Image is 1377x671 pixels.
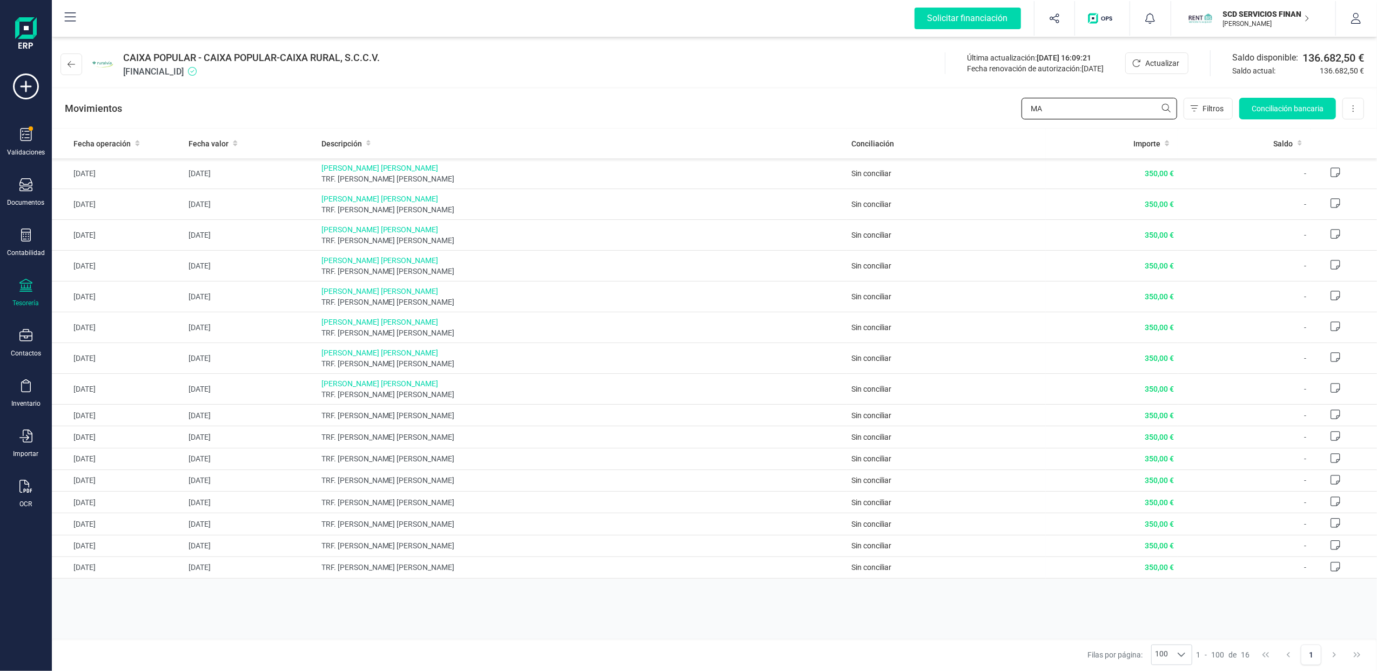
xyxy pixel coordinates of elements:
[1320,65,1364,76] span: 136.682,50 €
[1145,292,1174,301] span: 350,00 €
[1274,138,1293,149] span: Saldo
[851,498,891,507] span: Sin conciliar
[52,374,184,405] td: [DATE]
[52,343,184,374] td: [DATE]
[321,255,843,266] span: [PERSON_NAME] [PERSON_NAME]
[184,158,317,189] td: [DATE]
[1197,649,1250,660] div: -
[184,189,317,220] td: [DATE]
[1178,251,1311,281] td: -
[1145,433,1174,441] span: 350,00 €
[1347,645,1367,665] button: Last Page
[851,138,894,149] span: Conciliación
[321,497,843,508] span: TRF. [PERSON_NAME] [PERSON_NAME]
[1082,1,1123,36] button: Logo de OPS
[321,389,843,400] span: TRF. [PERSON_NAME] [PERSON_NAME]
[1239,98,1336,119] button: Conciliación bancaria
[20,500,32,508] div: OCR
[52,405,184,426] td: [DATE]
[321,519,843,529] span: TRF. [PERSON_NAME] [PERSON_NAME]
[123,65,380,78] span: [FINANCIAL_ID]
[184,343,317,374] td: [DATE]
[1145,520,1174,528] span: 350,00 €
[321,173,843,184] span: TRF. [PERSON_NAME] [PERSON_NAME]
[13,299,39,307] div: Tesorería
[1145,411,1174,420] span: 350,00 €
[1223,19,1309,28] p: [PERSON_NAME]
[321,432,843,442] span: TRF. [PERSON_NAME] [PERSON_NAME]
[1145,231,1174,239] span: 350,00 €
[1178,535,1311,556] td: -
[321,286,843,297] span: [PERSON_NAME] [PERSON_NAME]
[1145,476,1174,485] span: 350,00 €
[1178,513,1311,535] td: -
[52,189,184,220] td: [DATE]
[1145,169,1174,178] span: 350,00 €
[1082,64,1104,73] span: [DATE]
[1229,649,1237,660] span: de
[851,520,891,528] span: Sin conciliar
[1212,649,1225,660] span: 100
[851,169,891,178] span: Sin conciliar
[1178,343,1311,374] td: -
[1145,261,1174,270] span: 350,00 €
[1255,645,1276,665] button: First Page
[1178,405,1311,426] td: -
[321,317,843,327] span: [PERSON_NAME] [PERSON_NAME]
[851,476,891,485] span: Sin conciliar
[7,148,45,157] div: Validaciones
[1178,374,1311,405] td: -
[851,433,891,441] span: Sin conciliar
[184,374,317,405] td: [DATE]
[321,193,843,204] span: [PERSON_NAME] [PERSON_NAME]
[321,235,843,246] span: TRF. [PERSON_NAME] [PERSON_NAME]
[1178,220,1311,251] td: -
[1178,426,1311,448] td: -
[73,138,131,149] span: Fecha operación
[1232,65,1315,76] span: Saldo actual:
[52,469,184,491] td: [DATE]
[851,323,891,332] span: Sin conciliar
[1184,1,1322,36] button: SCSCD SERVICIOS FINANCIEROS SL[PERSON_NAME]
[1145,498,1174,507] span: 350,00 €
[123,50,380,65] span: CAIXA POPULAR - CAIXA POPULAR-CAIXA RURAL, S.C.C.V.
[1223,9,1309,19] p: SCD SERVICIOS FINANCIEROS SL
[1178,189,1311,220] td: -
[189,138,229,149] span: Fecha valor
[1088,13,1117,24] img: Logo de OPS
[851,231,891,239] span: Sin conciliar
[1178,448,1311,469] td: -
[52,448,184,469] td: [DATE]
[1184,98,1233,119] button: Filtros
[1324,645,1345,665] button: Next Page
[321,358,843,369] span: TRF. [PERSON_NAME] [PERSON_NAME]
[184,556,317,578] td: [DATE]
[1145,354,1174,363] span: 350,00 €
[967,63,1104,74] div: Fecha renovación de autorización:
[321,266,843,277] span: TRF. [PERSON_NAME] [PERSON_NAME]
[1152,645,1171,665] span: 100
[8,198,45,207] div: Documentos
[52,535,184,556] td: [DATE]
[65,101,122,116] p: Movimientos
[52,492,184,513] td: [DATE]
[321,297,843,307] span: TRF. [PERSON_NAME] [PERSON_NAME]
[1252,103,1324,114] span: Conciliación bancaria
[851,411,891,420] span: Sin conciliar
[1178,312,1311,343] td: -
[14,449,39,458] div: Importar
[851,292,891,301] span: Sin conciliar
[967,52,1104,63] div: Última actualización:
[184,513,317,535] td: [DATE]
[184,312,317,343] td: [DATE]
[1133,138,1160,149] span: Importe
[52,426,184,448] td: [DATE]
[1301,645,1321,665] button: Page 1
[321,540,843,551] span: TRF. [PERSON_NAME] [PERSON_NAME]
[321,327,843,338] span: TRF. [PERSON_NAME] [PERSON_NAME]
[1178,492,1311,513] td: -
[184,405,317,426] td: [DATE]
[52,312,184,343] td: [DATE]
[321,224,843,235] span: [PERSON_NAME] [PERSON_NAME]
[1178,281,1311,312] td: -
